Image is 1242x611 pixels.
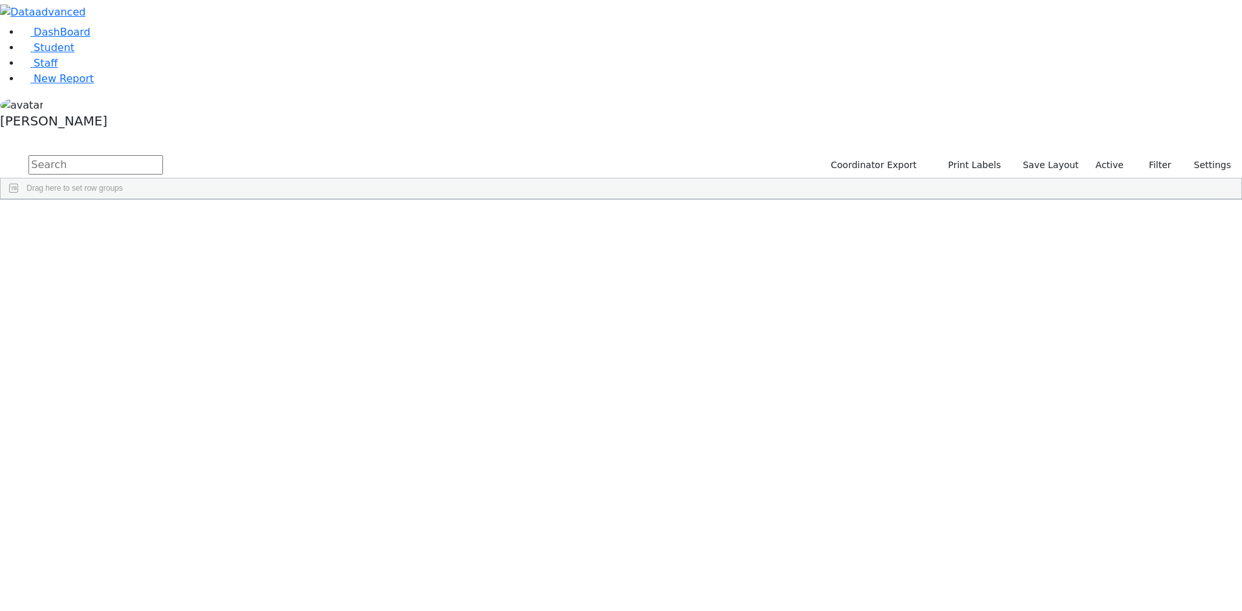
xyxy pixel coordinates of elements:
a: New Report [21,72,94,85]
span: Student [34,41,74,54]
a: Staff [21,57,58,69]
button: Settings [1177,155,1237,175]
span: New Report [34,72,94,85]
input: Search [28,155,163,175]
span: Drag here to set row groups [27,184,123,193]
button: Filter [1132,155,1177,175]
span: DashBoard [34,26,91,38]
button: Save Layout [1017,155,1084,175]
a: Student [21,41,74,54]
button: Print Labels [933,155,1007,175]
button: Coordinator Export [822,155,922,175]
span: Staff [34,57,58,69]
a: DashBoard [21,26,91,38]
label: Active [1090,155,1129,175]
